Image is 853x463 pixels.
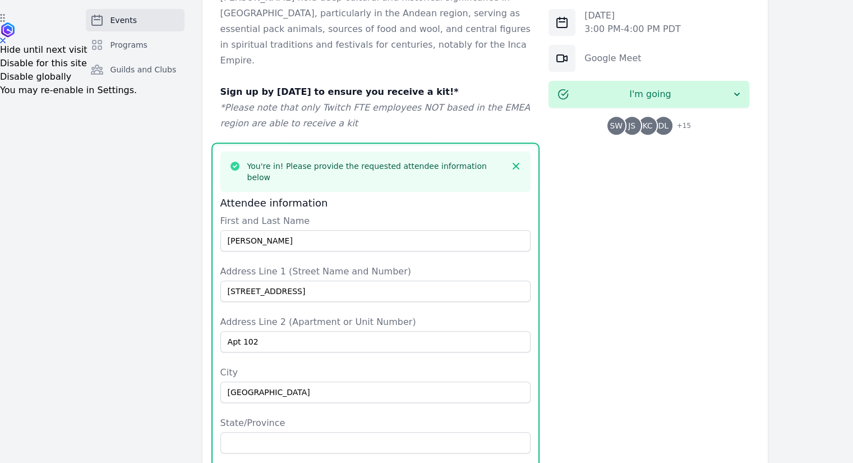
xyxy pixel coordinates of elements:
span: Guilds and Clubs [110,64,177,75]
span: DL [658,122,668,130]
label: First and Last Name [220,214,531,228]
h3: You're in! Please provide the requested attendee information below [247,161,504,183]
span: SW [610,122,623,130]
span: Events [110,15,137,26]
nav: Sidebar [86,9,185,99]
label: State/Province [220,416,531,430]
span: + 15 [670,119,691,135]
span: I'm going [569,88,731,101]
label: City [220,366,531,379]
label: Address Line 2 (Apartment or Unit Number) [220,315,531,329]
label: Address Line 1 (Street Name and Number) [220,265,531,278]
a: Google Meet [584,53,641,63]
em: *Please note that only Twitch FTE employees NOT based in the EMEA region are able to receive a kit [220,102,531,129]
p: [DATE] [584,9,681,22]
a: Guilds and Clubs [86,58,185,81]
button: I'm going [548,81,749,108]
p: 3:00 PM - 4:00 PM PDT [584,22,681,36]
a: Events [86,9,185,31]
strong: Sign up by [DATE] to ensure you receive a kit!* [220,86,459,97]
span: JS [628,122,635,130]
h3: Attendee information [220,196,531,210]
span: KC [643,122,653,130]
a: Programs [86,34,185,56]
span: Programs [110,39,147,51]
